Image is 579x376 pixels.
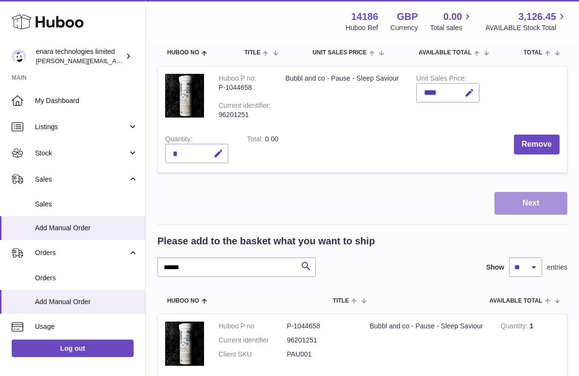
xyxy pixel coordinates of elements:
[244,50,260,56] span: Title
[157,235,375,248] h2: Please add to the basket what you want to ship
[486,263,504,272] label: Show
[36,57,195,65] span: [PERSON_NAME][EMAIL_ADDRESS][DOMAIN_NAME]
[36,47,123,66] div: enara technologies limited
[518,10,556,23] span: 3,126.45
[443,10,462,23] span: 0.00
[485,23,567,33] span: AVAILABLE Stock Total
[35,149,128,158] span: Stock
[219,322,287,331] dt: Huboo P no
[493,314,567,376] td: 1
[419,50,472,56] span: AVAILABLE Total
[430,10,473,33] a: 0.00 Total sales
[35,273,138,283] span: Orders
[35,96,138,105] span: My Dashboard
[312,50,366,56] span: Unit Sales Price
[219,336,287,345] dt: Current identifier
[247,135,265,145] label: Total
[287,350,356,359] dd: PAU001
[278,67,409,128] td: Bubbl and co - Pause - Sleep Saviour
[167,50,199,56] span: Huboo no
[165,135,192,145] label: Quantity
[430,23,473,33] span: Total sales
[35,175,128,184] span: Sales
[416,74,466,85] label: Unit Sales Price
[165,74,204,118] img: Bubbl and co - Pause - Sleep Saviour
[35,122,128,132] span: Listings
[35,223,138,233] span: Add Manual Order
[397,10,418,23] strong: GBP
[346,23,378,33] div: Huboo Ref
[485,10,567,33] a: 3,126.45 AVAILABLE Stock Total
[219,102,271,112] div: Current identifier
[333,298,349,304] span: Title
[494,192,567,215] button: Next
[524,50,543,56] span: Total
[219,350,287,359] dt: Client SKU
[351,10,378,23] strong: 14186
[490,298,543,304] span: AVAILABLE Total
[287,336,356,345] dd: 96201251
[265,135,278,143] span: 0.00
[219,110,271,120] div: 96201251
[391,23,418,33] div: Currency
[287,322,356,331] dd: P-1044658
[35,297,138,307] span: Add Manual Order
[35,322,138,331] span: Usage
[12,340,134,357] a: Log out
[35,248,128,257] span: Orders
[500,322,529,332] strong: Quantity
[12,49,26,64] img: Dee@enara.co
[35,200,138,209] span: Sales
[219,83,271,92] div: P-1044658
[547,263,567,272] span: entries
[362,314,493,376] td: Bubbl and co - Pause - Sleep Saviour
[219,74,256,85] div: Huboo P no
[167,298,199,304] span: Huboo no
[165,322,204,366] img: Bubbl and co - Pause - Sleep Saviour
[514,135,560,154] button: Remove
